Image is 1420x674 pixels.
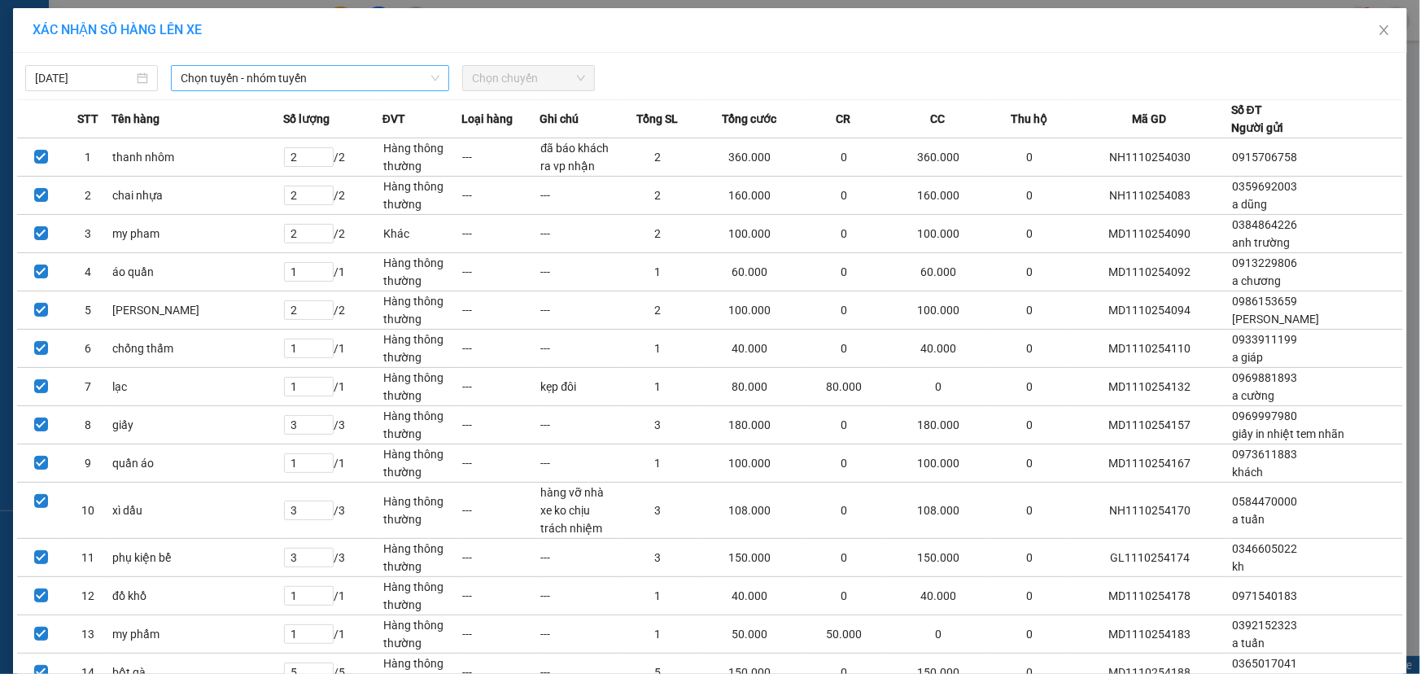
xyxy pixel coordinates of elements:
td: --- [461,138,540,177]
td: 0 [990,577,1069,615]
td: 0 [990,539,1069,577]
td: chai nhựa [111,177,283,215]
td: 1 [618,577,697,615]
td: 0 [802,483,887,539]
td: GL1110254174 [1069,539,1231,577]
td: 180.000 [697,406,802,444]
td: my phẩm [111,615,283,654]
td: 40.000 [697,577,802,615]
td: / 2 [283,215,382,253]
td: 100.000 [886,291,990,330]
td: 10 [64,483,111,539]
td: 3 [64,215,111,253]
td: / 1 [283,253,382,291]
span: a chương [1232,274,1281,287]
span: 0986153659 [1232,295,1297,308]
td: / 1 [283,330,382,368]
td: 2 [618,177,697,215]
td: 0 [990,215,1069,253]
td: NH1110254083 [1069,177,1231,215]
td: 0 [886,615,990,654]
td: 0 [802,330,887,368]
td: 50.000 [697,615,802,654]
td: / 3 [283,539,382,577]
td: --- [540,406,618,444]
td: 1 [618,368,697,406]
span: ĐVT [382,110,405,128]
td: --- [461,406,540,444]
td: 100.000 [886,444,990,483]
td: Hàng thông thường [382,138,461,177]
span: down [430,73,440,83]
td: 0 [802,291,887,330]
div: Số ĐT Người gửi [1231,101,1283,137]
td: Hàng thông thường [382,577,461,615]
td: / 1 [283,368,382,406]
td: 0 [990,138,1069,177]
td: 2 [618,291,697,330]
span: Tên hàng [111,110,159,128]
span: 0971540183 [1232,589,1297,602]
td: --- [461,368,540,406]
td: --- [540,215,618,253]
td: Hàng thông thường [382,253,461,291]
td: chống thấm [111,330,283,368]
td: 13 [64,615,111,654]
td: 100.000 [697,215,802,253]
td: / 3 [283,483,382,539]
span: Tổng SL [637,110,679,128]
td: đồ khồ [111,577,283,615]
td: 80.000 [697,368,802,406]
td: / 3 [283,406,382,444]
span: 0969997980 [1232,409,1297,422]
span: a giáp [1232,351,1263,364]
td: 5 [64,291,111,330]
td: 0 [990,406,1069,444]
td: 0 [990,368,1069,406]
td: MD1110254157 [1069,406,1231,444]
td: --- [461,215,540,253]
td: Hàng thông thường [382,406,461,444]
td: 0 [802,539,887,577]
td: 0 [802,577,887,615]
td: 1 [618,253,697,291]
td: Hàng thông thường [382,368,461,406]
span: Chọn tuyến - nhóm tuyến [181,66,439,90]
td: / 2 [283,291,382,330]
td: 108.000 [886,483,990,539]
td: 4 [64,253,111,291]
td: 0 [990,444,1069,483]
span: a tuấn [1232,513,1265,526]
span: a tuấn [1232,637,1265,650]
span: kh [1232,560,1244,573]
span: Số lượng [283,110,330,128]
td: MD1110254090 [1069,215,1231,253]
td: 60.000 [697,253,802,291]
td: Khác [382,215,461,253]
td: 360.000 [886,138,990,177]
td: lạc [111,368,283,406]
span: Ghi chú [540,110,579,128]
span: 0359692003 [1232,180,1297,193]
td: 11 [64,539,111,577]
td: 80.000 [802,368,887,406]
span: giấy in nhiệt tem nhãn [1232,427,1344,440]
td: 150.000 [697,539,802,577]
td: --- [461,483,540,539]
td: NH1110254170 [1069,483,1231,539]
span: 0365017041 [1232,657,1297,670]
td: / 1 [283,615,382,654]
td: MD1110254110 [1069,330,1231,368]
td: 0 [802,177,887,215]
td: 108.000 [697,483,802,539]
td: 0 [802,215,887,253]
td: 40.000 [697,330,802,368]
td: hàng vỡ nhà xe ko chịu trách nhiệm [540,483,618,539]
td: 100.000 [697,444,802,483]
td: --- [540,615,618,654]
img: logo [8,88,36,168]
span: close [1378,24,1391,37]
span: 0346605022 [1232,542,1297,555]
span: 0913229806 [1232,256,1297,269]
td: --- [461,253,540,291]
